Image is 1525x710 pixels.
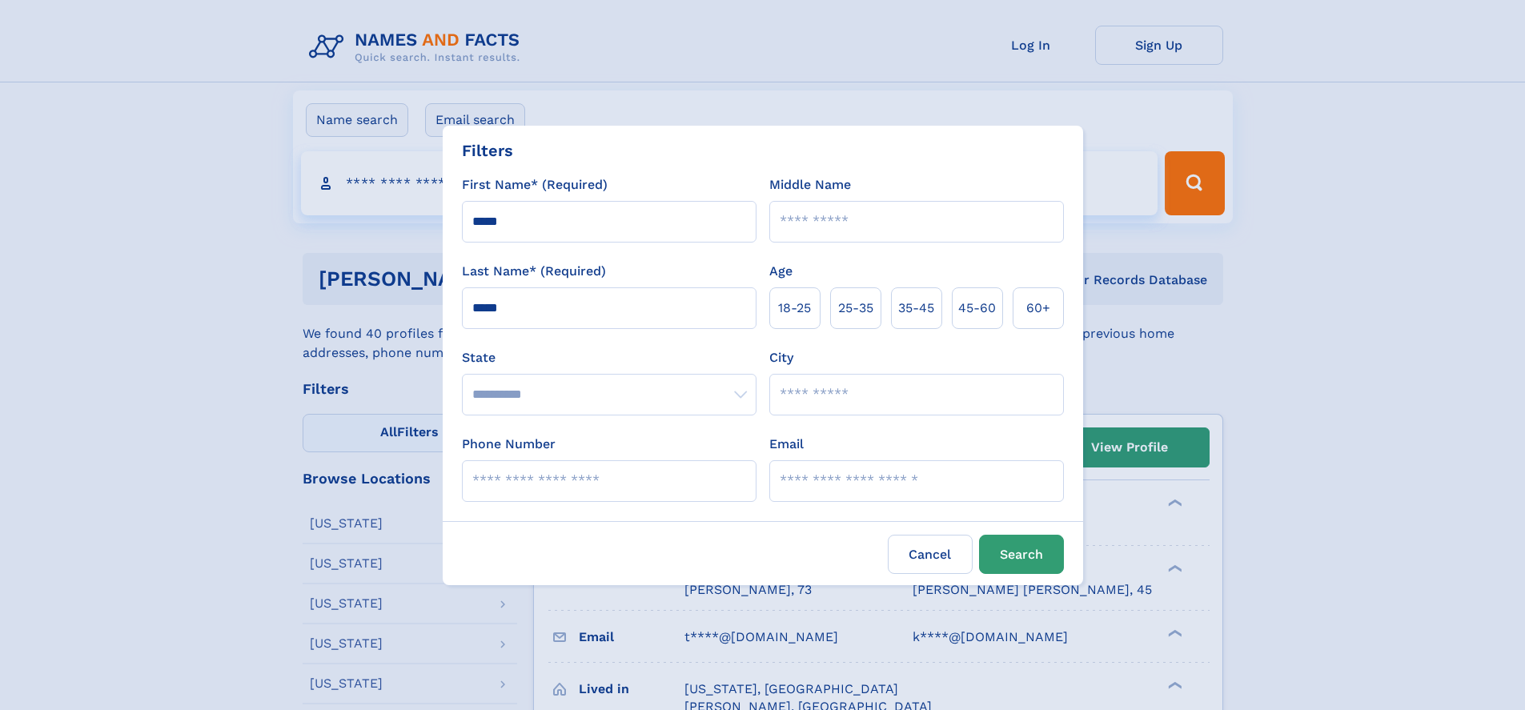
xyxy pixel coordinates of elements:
[462,138,513,162] div: Filters
[838,299,873,318] span: 25‑35
[958,299,996,318] span: 45‑60
[462,435,556,454] label: Phone Number
[898,299,934,318] span: 35‑45
[1026,299,1050,318] span: 60+
[769,262,793,281] label: Age
[888,535,973,574] label: Cancel
[979,535,1064,574] button: Search
[769,348,793,367] label: City
[462,348,756,367] label: State
[769,435,804,454] label: Email
[769,175,851,195] label: Middle Name
[462,175,608,195] label: First Name* (Required)
[462,262,606,281] label: Last Name* (Required)
[778,299,811,318] span: 18‑25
